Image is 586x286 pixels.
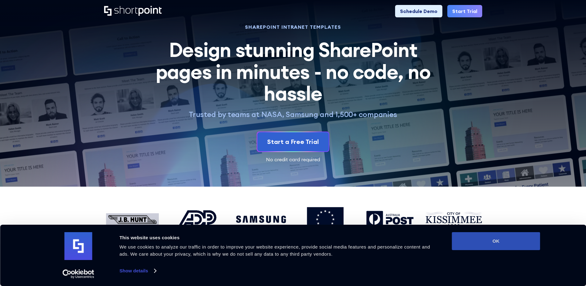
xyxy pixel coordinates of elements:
[104,6,162,16] a: Home
[395,5,442,17] a: Schedule Demo
[452,232,540,250] button: OK
[149,110,438,119] p: Trusted by teams at NASA, Samsung and 1,500+ companies
[65,232,92,260] img: logo
[104,157,482,162] div: No credit card required
[257,132,329,151] a: Start a Free Trial
[120,234,438,241] div: This website uses cookies
[120,244,430,257] span: We use cookies to analyze our traffic in order to improve your website experience, provide social...
[267,137,319,146] div: Start a Free Trial
[149,39,438,104] h2: Design stunning SharePoint pages in minutes - no code, no hassle
[120,266,156,275] a: Show details
[475,214,586,286] iframe: Chat Widget
[447,5,482,17] a: Start Trial
[51,269,105,279] a: Usercentrics Cookiebot - opens in a new window
[149,25,438,29] h1: SHAREPOINT INTRANET TEMPLATES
